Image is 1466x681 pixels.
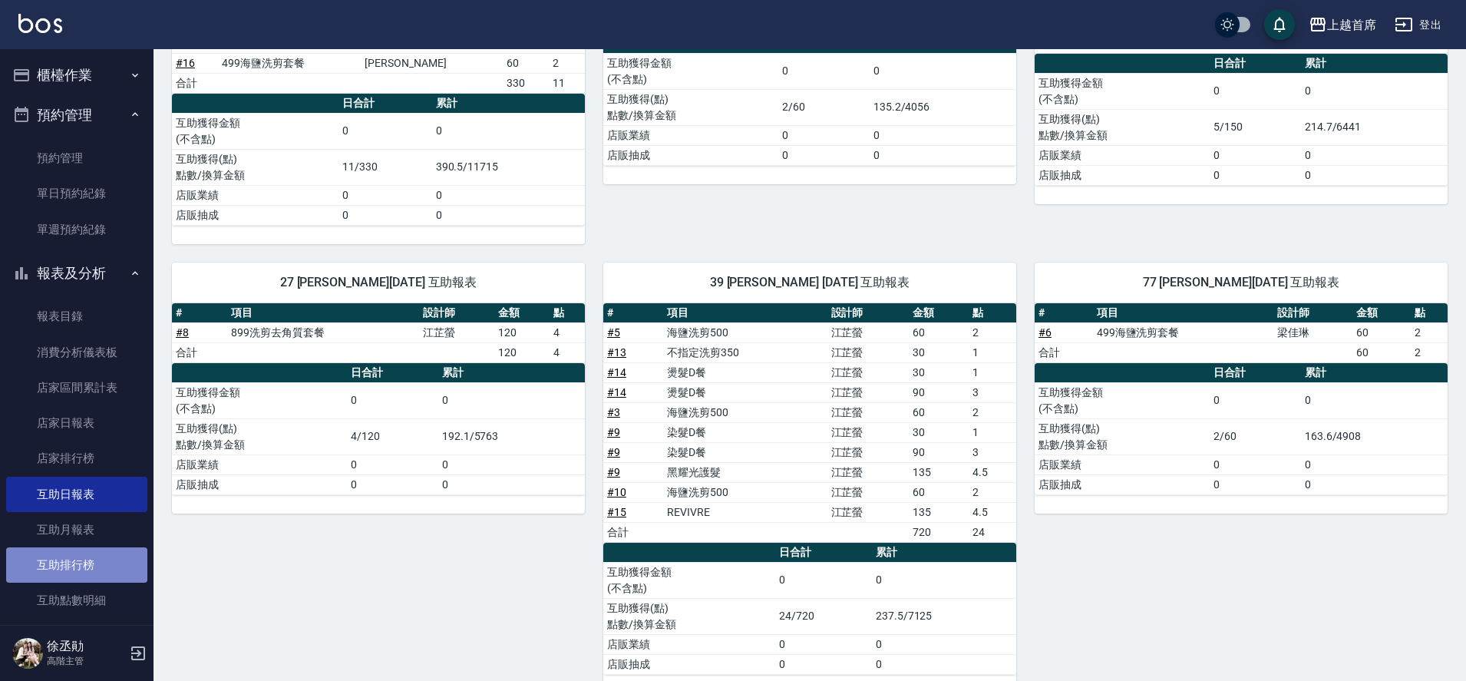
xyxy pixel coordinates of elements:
td: 店販業績 [1035,145,1210,165]
td: 4 [550,342,585,362]
td: 4/120 [347,418,438,455]
td: 2/60 [778,89,870,125]
td: 0 [432,185,585,205]
td: 2 [1411,342,1448,362]
td: 互助獲得金額 (不含點) [1035,382,1210,418]
a: 互助月報表 [6,512,147,547]
th: 累計 [432,94,585,114]
td: 0 [778,125,870,145]
button: 報表及分析 [6,253,147,293]
td: 120 [494,322,550,342]
th: 設計師 [827,303,910,323]
td: 江芷螢 [827,462,910,482]
th: 日合計 [775,543,871,563]
td: [PERSON_NAME] [361,53,502,73]
td: 30 [909,362,969,382]
th: 項目 [1093,303,1273,323]
td: 60 [1352,342,1411,362]
th: 金額 [494,303,550,323]
td: 店販抽成 [172,205,338,225]
td: 江芷螢 [827,342,910,362]
td: 0 [1301,73,1448,109]
td: 135.2/4056 [870,89,1016,125]
td: 海鹽洗剪500 [663,322,827,342]
a: #9 [607,426,620,438]
td: 0 [338,205,431,225]
td: 1 [969,362,1016,382]
table: a dense table [172,94,585,226]
button: 登出 [1388,11,1448,39]
td: 互助獲得金額 (不含點) [172,113,338,149]
td: 店販抽成 [603,145,778,165]
td: 合計 [1035,342,1093,362]
td: 0 [1301,165,1448,185]
td: 5/150 [1210,109,1301,145]
td: 江芷螢 [827,402,910,422]
td: 3 [969,382,1016,402]
td: 0 [870,125,1016,145]
td: 0 [870,53,1016,89]
th: # [1035,303,1093,323]
td: 499海鹽洗剪套餐 [218,53,361,73]
td: 1 [969,342,1016,362]
a: #14 [607,386,626,398]
td: 0 [872,634,1016,654]
td: 燙髮D餐 [663,382,827,402]
td: 染髮D餐 [663,422,827,442]
td: 1 [969,422,1016,442]
a: 消費分析儀表板 [6,335,147,370]
td: 0 [1301,474,1448,494]
div: 上越首席 [1327,15,1376,35]
td: 90 [909,382,969,402]
a: 互助日報表 [6,477,147,512]
a: #5 [607,326,620,339]
td: 互助獲得金額 (不含點) [603,53,778,89]
th: 點 [969,303,1016,323]
td: 合計 [172,342,227,362]
th: 設計師 [1273,303,1353,323]
td: 30 [909,422,969,442]
td: 60 [1352,322,1411,342]
h5: 徐丞勛 [47,639,125,654]
td: 江芷螢 [827,322,910,342]
td: 互助獲得(點) 點數/換算金額 [1035,418,1210,455]
td: 0 [872,562,1016,598]
td: 0 [432,205,585,225]
td: 24 [969,522,1016,542]
a: 店家區間累計表 [6,370,147,405]
td: 0 [338,185,431,205]
td: 192.1/5763 [438,418,585,455]
td: 染髮D餐 [663,442,827,462]
th: 項目 [227,303,419,323]
td: 江芷螢 [827,382,910,402]
td: 2 [969,482,1016,502]
button: 上越首席 [1303,9,1382,41]
td: 11 [549,73,585,93]
td: 237.5/7125 [872,598,1016,634]
p: 高階主管 [47,654,125,668]
td: 30 [909,342,969,362]
td: 互助獲得(點) 點數/換算金額 [172,418,347,455]
td: 江芷螢 [827,422,910,442]
td: 499海鹽洗剪套餐 [1093,322,1273,342]
th: 日合計 [347,363,438,383]
table: a dense table [172,303,585,363]
th: 金額 [1352,303,1411,323]
a: #3 [607,406,620,418]
th: 點 [550,303,585,323]
td: 0 [778,145,870,165]
th: 設計師 [419,303,495,323]
td: 店販業績 [603,634,775,654]
td: 0 [432,113,585,149]
th: 累計 [438,363,585,383]
td: 2 [1411,322,1448,342]
td: 店販抽成 [1035,474,1210,494]
td: 0 [775,654,871,674]
td: 0 [775,634,871,654]
td: 0 [1210,455,1301,474]
td: 0 [1210,145,1301,165]
span: 27 [PERSON_NAME][DATE] 互助報表 [190,275,566,290]
a: #10 [607,486,626,498]
th: # [172,303,227,323]
td: 120 [494,342,550,362]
